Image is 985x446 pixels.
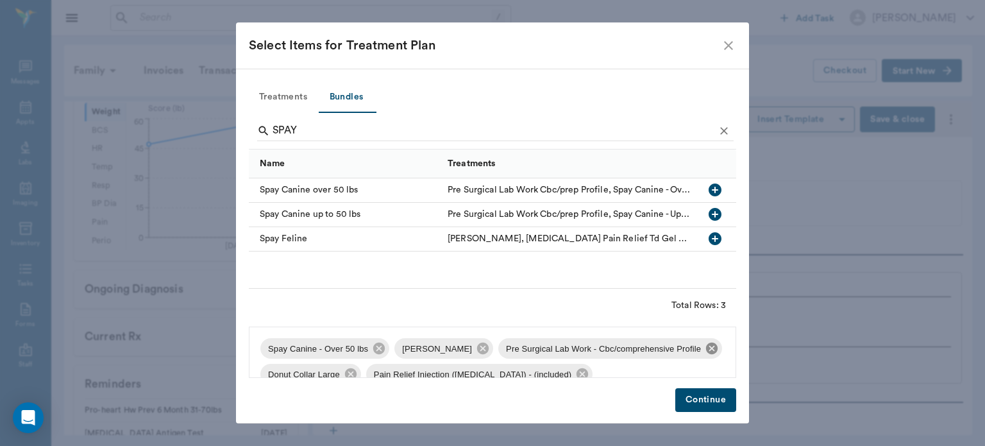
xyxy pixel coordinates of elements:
[394,343,480,356] span: [PERSON_NAME]
[260,343,376,356] span: Spay Canine - Over 50 lbs
[260,146,285,182] div: Name
[260,338,389,359] div: Spay Canine - Over 50 lbs
[260,368,348,381] span: Donut Collar Large
[249,178,441,203] div: Spay Canine over 50 lbs
[366,368,579,381] span: Pain Relief Injection ([MEDICAL_DATA]) - (included)
[13,402,44,433] div: Open Intercom Messenger
[260,364,361,384] div: Donut Collar Large
[675,388,736,412] button: Continue
[498,343,709,356] span: Pre Surgical Lab Work - Cbc/comprehensive Profile
[714,121,734,141] button: Clear
[448,208,691,221] div: Pre Surgical Lab Work Cbc/prep Profile, Spay Canine - Up To 50 Lbs, Elizabethan Collar, Buprenorp...
[366,364,593,384] div: Pain Relief Injection ([MEDICAL_DATA]) - (included)
[721,38,736,53] button: close
[257,121,734,144] div: Search
[249,203,441,227] div: Spay Canine up to 50 lbs
[249,82,317,113] button: Treatments
[249,35,721,56] div: Select Items for Treatment Plan
[671,299,726,312] div: Total Rows: 3
[448,232,691,245] div: Elizabethan Collar, Buprenorphine Pain Relief Td Gel 0.3mg/ml 1 ml syringe, Zorbium - Buprenorphi...
[249,227,441,252] div: Spay Feline
[441,149,698,178] div: Treatments
[448,146,496,182] div: Treatments
[273,121,714,141] input: Find a treatment
[498,338,722,359] div: Pre Surgical Lab Work - Cbc/comprehensive Profile
[394,338,493,359] div: [PERSON_NAME]
[317,82,375,113] button: Bundles
[249,149,441,178] div: Name
[448,184,691,196] div: Pre Surgical Lab Work Cbc/prep Profile, Spay Canine - Over 50 lbs, Elizabethan Collar, Pre Surgic...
